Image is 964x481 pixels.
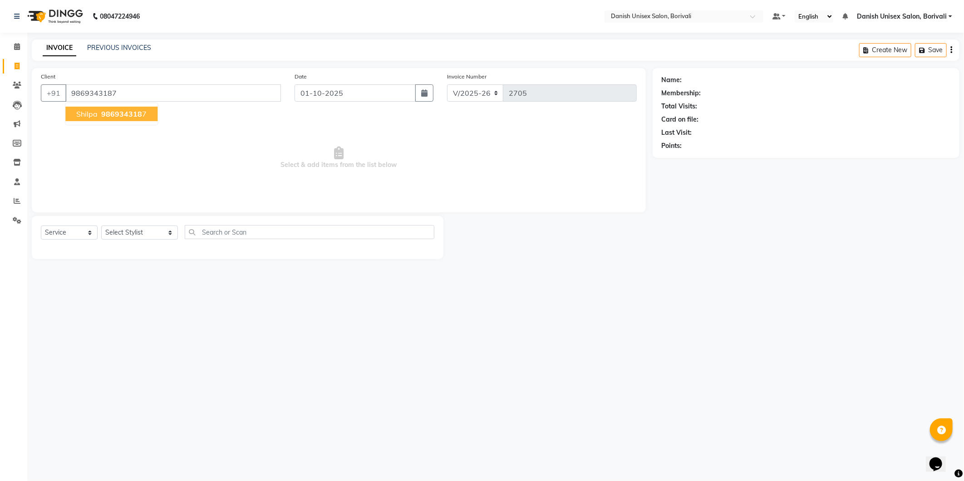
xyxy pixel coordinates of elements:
[926,445,955,472] iframe: chat widget
[43,40,76,56] a: INVOICE
[662,102,698,111] div: Total Visits:
[662,88,701,98] div: Membership:
[295,73,307,81] label: Date
[101,109,142,118] span: 986934318
[41,84,66,102] button: +91
[857,12,947,21] span: Danish Unisex Salon, Borivali
[87,44,151,52] a: PREVIOUS INVOICES
[41,73,55,81] label: Client
[662,141,682,151] div: Points:
[662,115,699,124] div: Card on file:
[23,4,85,29] img: logo
[185,225,434,239] input: Search or Scan
[100,4,140,29] b: 08047224946
[99,109,147,118] ngb-highlight: 7
[65,84,281,102] input: Search by Name/Mobile/Email/Code
[662,75,682,85] div: Name:
[76,109,98,118] span: shilpa
[41,113,637,203] span: Select & add items from the list below
[859,43,911,57] button: Create New
[915,43,947,57] button: Save
[447,73,487,81] label: Invoice Number
[662,128,692,137] div: Last Visit:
